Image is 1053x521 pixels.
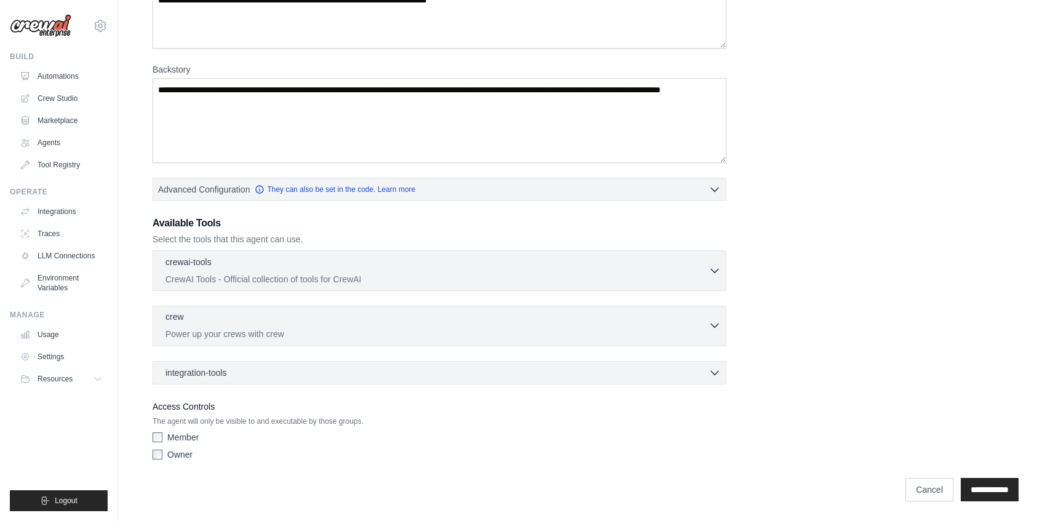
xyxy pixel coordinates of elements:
a: Tool Registry [15,155,108,175]
a: Agents [15,133,108,153]
a: Environment Variables [15,268,108,298]
div: Operate [10,187,108,197]
p: The agent will only be visible to and executable by those groups. [153,416,726,426]
p: crew [165,311,184,323]
p: Power up your crews with crew [165,328,709,340]
span: Advanced Configuration [158,183,250,196]
p: CrewAI Tools - Official collection of tools for CrewAI [165,273,709,285]
a: Settings [15,347,108,367]
h3: Available Tools [153,216,726,231]
button: crew Power up your crews with crew [158,311,721,340]
button: crewai-tools CrewAI Tools - Official collection of tools for CrewAI [158,256,721,285]
p: Select the tools that this agent can use. [153,233,726,245]
label: Member [167,431,199,443]
a: Automations [15,66,108,86]
a: Integrations [15,202,108,221]
button: Advanced Configuration They can also be set in the code. Learn more [153,178,726,201]
a: Traces [15,224,108,244]
label: Owner [167,448,193,461]
img: Logo [10,14,71,38]
a: Marketplace [15,111,108,130]
div: Build [10,52,108,62]
span: Logout [55,496,77,506]
label: Backstory [153,63,726,76]
a: Usage [15,325,108,344]
span: integration-tools [165,367,227,379]
a: Cancel [905,478,953,501]
button: Resources [15,369,108,389]
span: Resources [38,374,73,384]
p: crewai-tools [165,256,212,268]
label: Access Controls [153,399,726,414]
a: LLM Connections [15,246,108,266]
a: They can also be set in the code. Learn more [255,185,415,194]
button: integration-tools [158,367,721,379]
div: Manage [10,310,108,320]
a: Crew Studio [15,89,108,108]
button: Logout [10,490,108,511]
